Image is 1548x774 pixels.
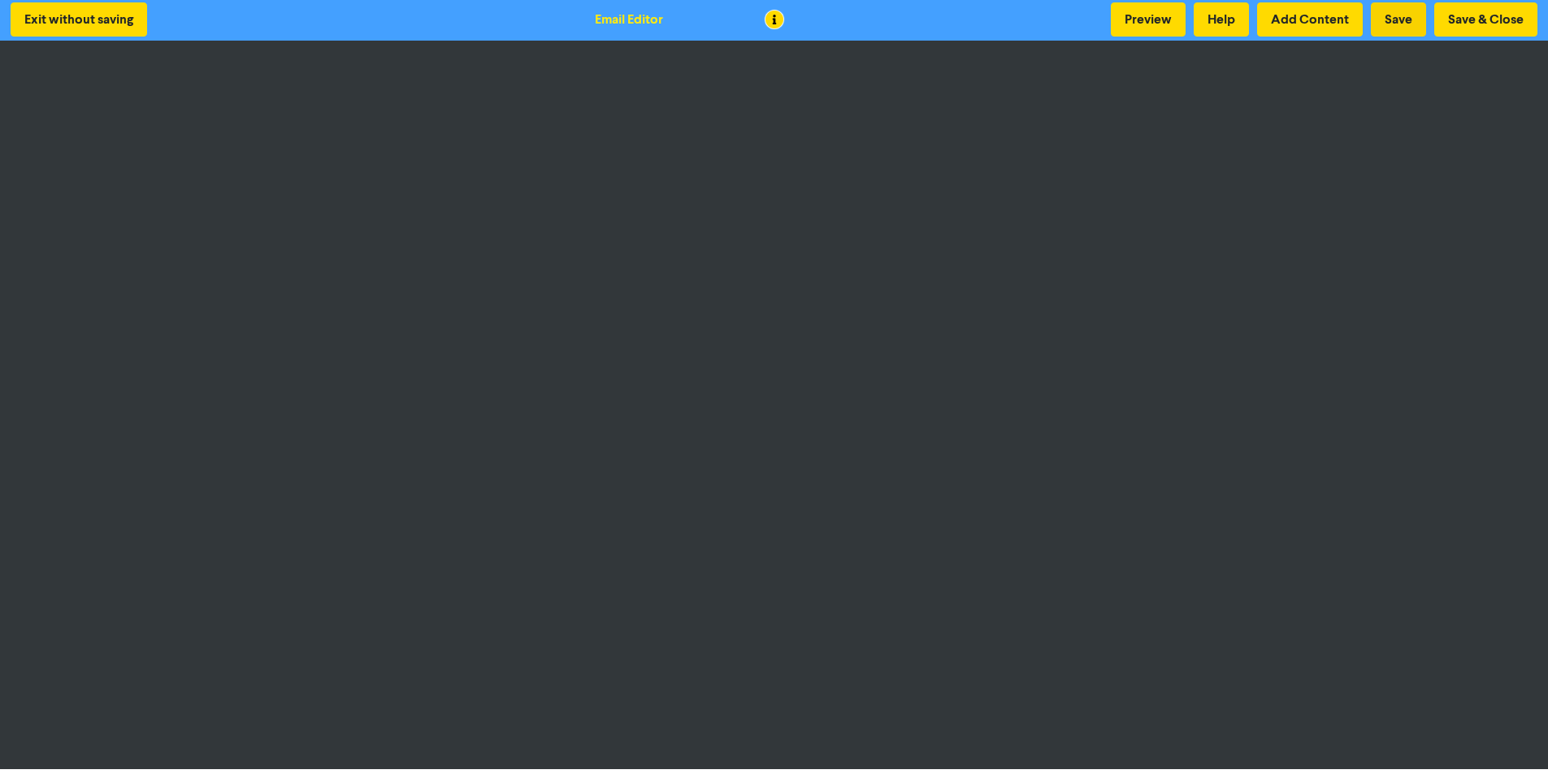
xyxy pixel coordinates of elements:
button: Add Content [1257,2,1363,37]
button: Save [1371,2,1426,37]
div: Email Editor [595,10,663,29]
button: Preview [1111,2,1186,37]
button: Save & Close [1434,2,1537,37]
button: Exit without saving [11,2,147,37]
button: Help [1194,2,1249,37]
